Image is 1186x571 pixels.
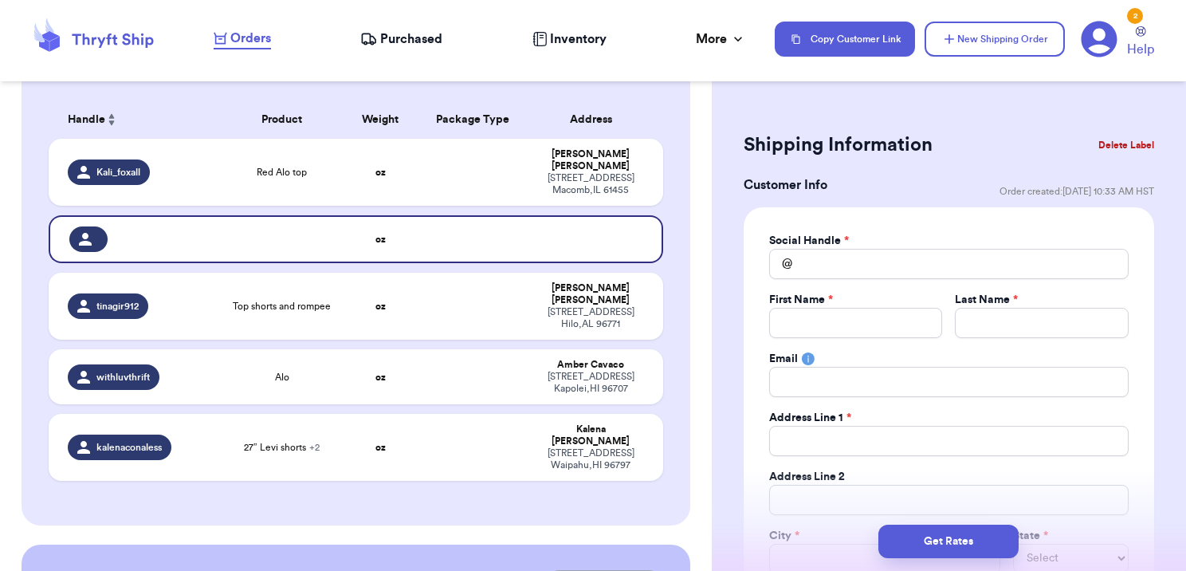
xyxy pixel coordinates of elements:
[769,233,849,249] label: Social Handle
[537,282,644,306] div: [PERSON_NAME] [PERSON_NAME]
[244,441,320,454] span: 27” Levi shorts
[375,234,386,244] strong: oz
[96,300,139,313] span: tinagir912
[221,100,344,139] th: Product
[550,30,607,49] span: Inventory
[68,112,105,128] span: Handle
[537,172,644,196] div: [STREET_ADDRESS] Macomb , IL 61455
[375,372,386,382] strong: oz
[275,371,289,384] span: Alo
[233,300,331,313] span: Top shorts and rompee
[532,30,607,49] a: Inventory
[1127,40,1154,59] span: Help
[418,100,528,139] th: Package Type
[360,30,442,49] a: Purchased
[769,469,845,485] label: Address Line 2
[878,525,1019,558] button: Get Rates
[696,30,746,49] div: More
[537,447,644,471] div: [STREET_ADDRESS] Waipahu , HI 96797
[537,423,644,447] div: Kalena [PERSON_NAME]
[96,371,150,384] span: withluvthrift
[96,441,162,454] span: kalenaconaless
[1081,21,1117,57] a: 2
[375,301,386,311] strong: oz
[955,292,1018,308] label: Last Name
[775,22,915,57] button: Copy Customer Link
[1092,128,1160,163] button: Delete Label
[257,166,307,179] span: Red Alo top
[744,132,933,158] h2: Shipping Information
[375,167,386,177] strong: oz
[999,185,1154,198] span: Order created: [DATE] 10:33 AM HST
[230,29,271,48] span: Orders
[744,175,827,195] h3: Customer Info
[769,351,798,367] label: Email
[769,410,851,426] label: Address Line 1
[309,443,320,452] span: + 2
[1127,26,1154,59] a: Help
[537,306,644,330] div: [STREET_ADDRESS] Hilo , AL 96771
[769,249,792,279] div: @
[769,292,833,308] label: First Name
[1127,8,1143,24] div: 2
[925,22,1065,57] button: New Shipping Order
[214,29,271,49] a: Orders
[537,148,644,172] div: [PERSON_NAME] [PERSON_NAME]
[96,166,140,179] span: Kali_foxall
[537,359,644,371] div: Amber Cavaco
[375,443,386,452] strong: oz
[344,100,418,139] th: Weight
[105,110,118,129] button: Sort ascending
[380,30,442,49] span: Purchased
[528,100,663,139] th: Address
[537,371,644,395] div: [STREET_ADDRESS] Kapolei , HI 96707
